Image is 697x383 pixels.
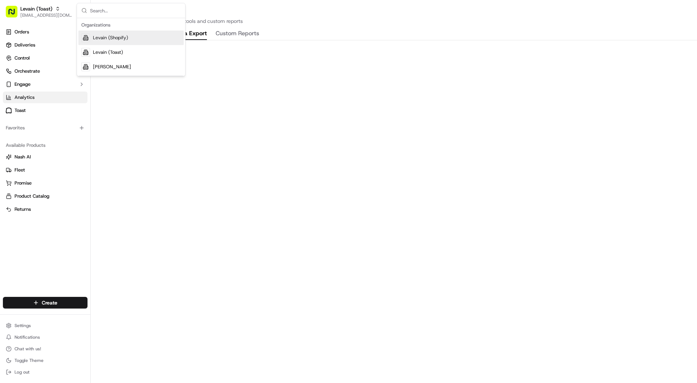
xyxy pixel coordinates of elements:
div: Favorites [3,122,87,134]
button: Orchestrate [3,65,87,77]
span: [PERSON_NAME] [93,64,131,70]
span: Pylon [72,123,88,129]
span: Orchestrate [15,68,40,74]
input: Search... [90,3,181,18]
button: Control [3,52,87,64]
button: Chat with us! [3,344,87,354]
span: Analytics [15,94,34,101]
div: 💻 [61,106,67,112]
span: Nash AI [15,154,31,160]
span: Levain (Toast) [93,49,123,56]
button: Notifications [3,332,87,342]
a: 📗Knowledge Base [4,102,58,116]
span: API Documentation [69,105,117,113]
span: Chat with us! [15,346,41,352]
span: Returns [15,206,31,213]
button: Promise [3,177,87,189]
span: Product Catalog [15,193,49,199]
button: [EMAIL_ADDRESS][DOMAIN_NAME] [20,12,72,18]
button: Levain (Toast)[EMAIL_ADDRESS][DOMAIN_NAME] [3,3,75,20]
a: 💻API Documentation [58,102,119,116]
a: Orders [3,26,87,38]
span: Control [15,55,30,61]
span: Promise [15,180,32,186]
span: Toggle Theme [15,358,44,363]
span: Deliveries [15,42,35,48]
a: Deliveries [3,39,87,51]
button: Returns [3,203,87,215]
span: Create [42,299,57,306]
a: Nash AI [6,154,85,160]
iframe: Data Export [91,40,697,383]
button: Toggle Theme [3,355,87,366]
button: Fleet [3,164,87,176]
a: Product Catalog [6,193,85,199]
div: Suggestions [77,18,185,76]
img: Toast logo [6,108,12,113]
span: Settings [15,323,31,328]
div: 📗 [7,106,13,112]
a: Powered byPylon [51,123,88,129]
a: Promise [6,180,85,186]
h2: Analytics [99,6,688,17]
button: Nash AI [3,151,87,163]
button: Product Catalog [3,190,87,202]
a: Analytics [3,92,87,103]
a: Fleet [6,167,85,173]
p: Explore your data with our analytics tools and custom reports [99,17,688,25]
span: Toast [15,107,26,114]
span: Engage [15,81,30,88]
button: Log out [3,367,87,377]
button: Levain (Toast) [20,5,52,12]
button: Create [3,297,87,309]
span: Knowledge Base [15,105,56,113]
span: Orders [15,29,29,35]
button: Engage [3,78,87,90]
span: Fleet [15,167,25,173]
button: Custom Reports [216,28,259,40]
button: Settings [3,320,87,331]
a: Toast [3,105,87,116]
div: Available Products [3,140,87,151]
span: Levain (Shopify) [93,35,128,41]
span: Log out [15,369,29,375]
div: Organizations [78,20,184,31]
span: Notifications [15,334,40,340]
button: Start new chat [123,72,132,80]
button: Data Export [175,28,207,40]
a: Returns [6,206,85,213]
